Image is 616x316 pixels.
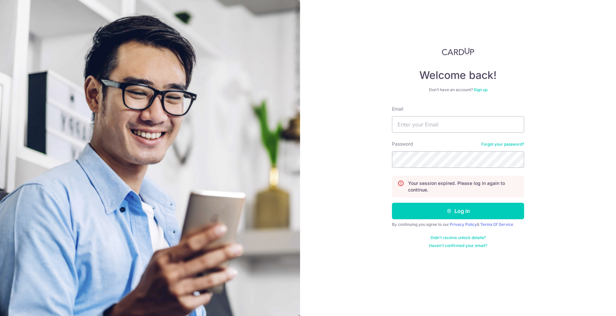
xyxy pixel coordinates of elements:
[431,235,486,240] a: Didn't receive unlock details?
[480,222,513,227] a: Terms Of Service
[450,222,477,227] a: Privacy Policy
[392,106,403,112] label: Email
[392,116,524,133] input: Enter your Email
[481,142,524,147] a: Forgot your password?
[408,180,519,193] p: Your session expired. Please log in again to continue.
[474,87,487,92] a: Sign up
[442,48,474,55] img: CardUp Logo
[392,69,524,82] h4: Welcome back!
[392,222,524,227] div: By continuing you agree to our &
[392,87,524,92] div: Don’t have an account?
[392,141,413,147] label: Password
[429,243,487,248] a: Haven't confirmed your email?
[392,203,524,219] button: Log in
